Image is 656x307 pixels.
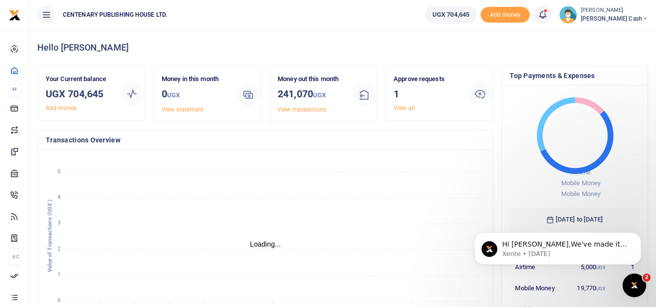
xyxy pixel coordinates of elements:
text: Loading... [250,240,281,248]
td: 1 [611,278,640,299]
tspan: 5 [57,168,60,175]
a: logo-small logo-large logo-large [9,11,21,18]
h6: [DATE] to [DATE] [510,208,640,231]
tspan: 2 [57,246,60,252]
span: [PERSON_NAME] Cash [581,14,648,23]
li: Toup your wallet [481,7,530,23]
small: UGX [313,91,326,99]
p: Approve requests [394,74,460,84]
img: logo-small [9,9,21,21]
td: 19,770 [567,278,611,299]
li: M [8,81,21,97]
h3: 0 [162,86,228,103]
tspan: 4 [57,194,60,200]
span: Mobile Money [561,190,600,197]
a: Add money [481,10,530,18]
span: UGX 704,645 [432,10,469,20]
small: UGX [596,286,605,291]
h3: 241,070 [278,86,344,103]
span: Airtime [571,168,591,176]
li: Ac [8,249,21,265]
tspan: 3 [57,220,60,226]
a: UGX 704,645 [425,6,477,24]
a: Add money [46,105,77,112]
tspan: 1 [57,272,60,278]
a: profile-user [PERSON_NAME] [PERSON_NAME] Cash [559,6,648,24]
h4: Hello [PERSON_NAME] [37,42,648,53]
a: View statement [162,106,203,113]
small: UGX [167,91,180,99]
h3: 1 [394,86,460,101]
a: View all [394,105,415,112]
span: 2 [643,274,651,281]
small: [PERSON_NAME] [581,6,648,15]
p: Money out this month [278,74,344,84]
span: Add money [481,7,530,23]
a: View transactions [278,106,326,113]
p: Money in this month [162,74,228,84]
img: profile-user [559,6,577,24]
tspan: 0 [57,297,60,304]
td: Mobile Money [510,278,567,299]
text: Value of Transactions (UGX ) [47,199,53,273]
h4: Top Payments & Expenses [510,70,640,81]
iframe: Intercom live chat [623,274,646,297]
span: Mobile Money [561,179,600,187]
span: CENTENARY PUBLISHING HOUSE LTD. [59,10,171,19]
p: Your Current balance [46,74,113,84]
iframe: Intercom notifications message [459,212,656,280]
h3: UGX 704,645 [46,86,113,101]
h4: Transactions Overview [46,135,485,145]
li: Wallet ballance [421,6,481,24]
